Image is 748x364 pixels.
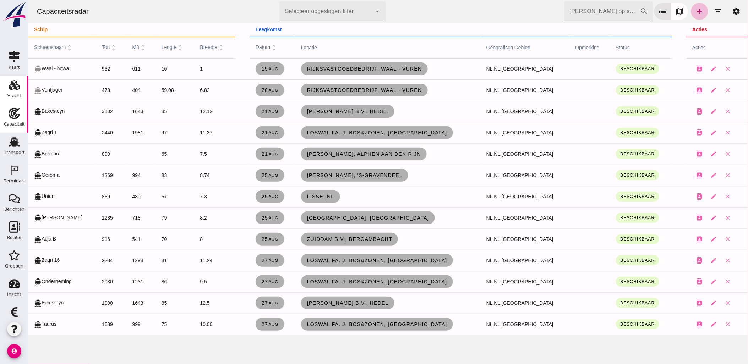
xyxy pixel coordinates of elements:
i: close [696,215,703,221]
a: 25aug [227,233,256,246]
i: edit [682,278,688,285]
td: 2440 [68,122,98,143]
td: 1000 [68,292,98,314]
button: Beschikbaar [588,234,631,244]
span: NL, [458,236,466,242]
i: close [696,108,703,115]
i: close [696,193,703,200]
button: Beschikbaar [588,298,631,308]
th: geografisch gebied [452,37,541,58]
span: 21 [233,130,250,136]
div: Union [6,193,62,200]
span: NL [GEOGRAPHIC_DATA] [466,300,525,306]
span: Beschikbaar [592,109,627,114]
a: Rijksvastgoedbedrijf, Waal - Vuren [273,62,399,75]
th: status [582,37,644,58]
i: list [630,7,639,16]
button: Beschikbaar [588,213,631,223]
span: Beschikbaar [592,279,627,284]
td: 1231 [98,271,127,292]
div: Eemsteyn [6,299,62,307]
span: 20 [233,87,250,93]
i: edit [682,172,688,178]
i: edit [682,66,688,72]
div: Groepen [5,264,23,268]
small: aug [240,237,250,241]
span: NL, [458,66,466,72]
div: Adja B [6,235,62,243]
i: directions_boat [6,278,13,286]
td: 1643 [98,101,127,122]
small: aug [240,109,250,114]
small: aug [240,280,250,284]
span: Beschikbaar [592,215,627,220]
td: 932 [68,58,98,79]
a: Lisse, nl [273,190,312,203]
td: 10 [127,58,166,79]
i: edit [682,87,688,93]
span: NL, [458,130,466,136]
small: aug [240,88,250,92]
td: 11.24 [166,250,207,271]
a: 27aug [227,254,256,267]
span: Lisse, nl [278,194,306,199]
i: contacts [668,300,674,306]
span: NL, [458,279,466,285]
span: NL, [458,300,466,306]
span: NL [GEOGRAPHIC_DATA] [466,109,525,114]
i: edit [682,151,688,157]
div: Kaart [9,65,20,70]
span: Beschikbaar [592,194,627,199]
i: directions_boat [6,193,13,200]
td: 7.3 [166,186,207,207]
td: 65 [127,143,166,165]
span: 19 [233,66,250,72]
span: scheepsnaam [6,44,45,50]
i: close [696,236,703,242]
i: edit [682,129,688,136]
i: map [647,7,656,16]
span: NL, [458,87,466,93]
td: 6.82 [166,79,207,101]
i: contacts [668,321,674,327]
div: Bremare [6,150,62,158]
td: 70 [127,228,166,250]
td: 1369 [68,165,98,186]
a: [PERSON_NAME], Alphen aan den Rijn [273,148,398,160]
td: 67 [127,186,166,207]
td: 3102 [68,101,98,122]
span: 27 [233,300,250,306]
span: Loswal Fa. J. Bos&Zonen, [GEOGRAPHIC_DATA] [278,279,419,285]
a: [GEOGRAPHIC_DATA], [GEOGRAPHIC_DATA] [273,211,407,224]
span: Beschikbaar [592,151,627,156]
td: 1643 [98,292,127,314]
td: 12.5 [166,292,207,314]
span: NL, [458,194,466,199]
span: Beschikbaar [592,258,627,263]
td: 478 [68,79,98,101]
span: [PERSON_NAME] B.V., Hedel [278,300,360,306]
span: NL [GEOGRAPHIC_DATA] [466,321,525,327]
span: 25 [233,215,250,221]
small: aug [240,194,250,199]
i: unfold_more [38,44,45,51]
small: aug [240,152,250,156]
a: Loswal Fa. J. Bos&Zonen, [GEOGRAPHIC_DATA] [273,275,425,288]
i: contacts [668,87,674,93]
td: 8.74 [166,165,207,186]
a: 27aug [227,318,256,331]
span: 25 [233,172,250,178]
a: [PERSON_NAME] B.V., Hedel [273,105,366,118]
span: Beschikbaar [592,173,627,178]
a: 21aug [227,105,256,118]
div: Waal - howa [6,65,62,73]
i: contacts [668,215,674,221]
a: 27aug [227,297,256,309]
i: close [696,129,703,136]
td: 1689 [68,314,98,335]
i: account_circle [7,344,21,358]
span: NL [GEOGRAPHIC_DATA] [466,151,525,157]
button: Beschikbaar [588,170,631,180]
span: Rijksvastgoedbedrijf, Waal - Vuren [278,87,394,93]
span: lengte [133,44,156,50]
